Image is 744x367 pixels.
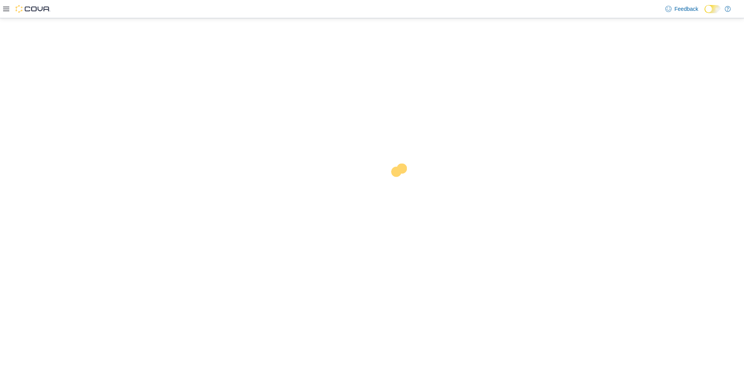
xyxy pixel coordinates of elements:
img: Cova [15,5,50,13]
span: Dark Mode [704,13,705,14]
span: Feedback [675,5,698,13]
input: Dark Mode [704,5,721,13]
a: Feedback [662,1,701,17]
img: cova-loader [372,158,430,216]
